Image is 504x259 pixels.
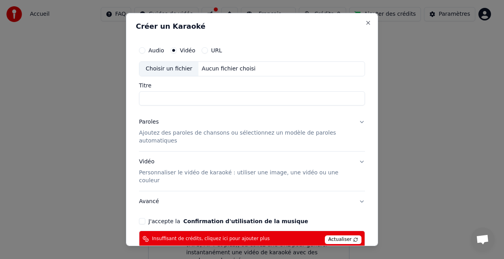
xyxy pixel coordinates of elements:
[198,65,259,73] div: Aucun fichier choisi
[139,118,159,126] div: Paroles
[325,235,362,244] span: Actualiser
[139,158,352,185] div: Vidéo
[139,129,352,145] p: Ajoutez des paroles de chansons ou sélectionnez un modèle de paroles automatiques
[152,236,270,242] span: Insuffisant de crédits, cliquez ici pour ajouter plus
[183,218,308,224] button: J'accepte la
[139,62,198,76] div: Choisir un fichier
[139,112,365,151] button: ParolesAjoutez des paroles de chansons ou sélectionnez un modèle de paroles automatiques
[148,218,308,224] label: J'accepte la
[211,48,222,53] label: URL
[139,83,365,88] label: Titre
[180,48,195,53] label: Vidéo
[139,169,352,185] p: Personnaliser le vidéo de karaoké : utiliser une image, une vidéo ou une couleur
[139,152,365,191] button: VidéoPersonnaliser le vidéo de karaoké : utiliser une image, une vidéo ou une couleur
[139,191,365,212] button: Avancé
[148,48,164,53] label: Audio
[136,23,368,30] h2: Créer un Karaoké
